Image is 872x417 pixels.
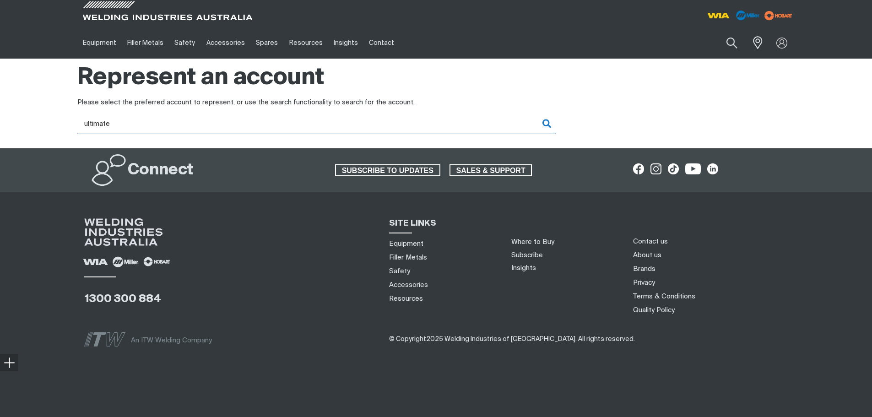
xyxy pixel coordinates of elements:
a: Insights [511,265,536,271]
a: Subscribe [511,252,543,259]
a: Terms & Conditions [633,292,695,301]
a: Filler Metals [122,27,169,59]
span: © Copyright 2025 Welding Industries of [GEOGRAPHIC_DATA] . All rights reserved. [389,336,635,342]
img: hide socials [4,357,15,368]
span: SALES & SUPPORT [450,164,531,176]
a: 1300 300 884 [84,293,161,304]
a: Privacy [633,278,655,287]
a: About us [633,250,661,260]
span: An ITW Welding Company [131,337,212,344]
a: Equipment [77,27,122,59]
a: SUBSCRIBE TO UPDATES [335,164,440,176]
nav: Sitemap [386,237,500,305]
a: Brands [633,264,655,274]
a: Filler Metals [389,253,427,262]
h2: Connect [128,160,194,180]
a: Resources [389,294,423,303]
a: Contact us [633,237,668,246]
h1: Represent an account [77,63,795,93]
a: Quality Policy [633,305,675,315]
input: Product name or item number... [704,32,747,54]
a: Insights [328,27,363,59]
a: Accessories [389,280,428,290]
a: Equipment [389,239,423,249]
span: ​​​​​​​​​​​​​​​​​​ ​​​​​​ [389,336,635,342]
div: Please select the preferred account to represent, or use the search functionality to search for t... [77,97,795,108]
a: Resources [283,27,328,59]
nav: Footer [630,234,805,317]
a: Safety [169,27,200,59]
input: Enter Customer no., Name or Address [77,114,556,134]
img: miller [762,9,795,22]
span: SUBSCRIBE TO UPDATES [336,164,439,176]
nav: Main [77,27,616,59]
a: SALES & SUPPORT [450,164,532,176]
button: Search products [716,32,747,54]
a: Spares [250,27,283,59]
div: Customer [77,114,556,134]
span: SITE LINKS [389,219,436,227]
a: Safety [389,266,410,276]
a: Accessories [201,27,250,59]
a: Where to Buy [511,238,554,245]
a: Contact [363,27,400,59]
